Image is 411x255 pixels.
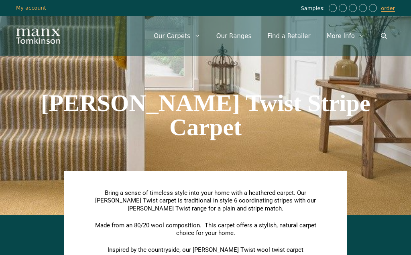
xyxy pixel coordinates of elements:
[94,222,317,237] p: Made from an 80/20 wool composition. This carpet offers a stylish, natural carpet choice for your...
[16,5,46,11] a: My account
[146,24,395,48] nav: Primary
[381,5,395,12] a: order
[94,189,317,213] p: Bring a sense of timeless style into your home with a heathered carpet. Our [PERSON_NAME] Twist c...
[4,91,407,139] h1: [PERSON_NAME] Twist Stripe Carpet
[146,24,208,48] a: Our Carpets
[259,24,318,48] a: Find a Retailer
[301,5,327,12] span: Samples:
[16,28,60,44] img: Manx Tomkinson
[319,24,373,48] a: More Info
[208,24,260,48] a: Our Ranges
[373,24,395,48] a: Open Search Bar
